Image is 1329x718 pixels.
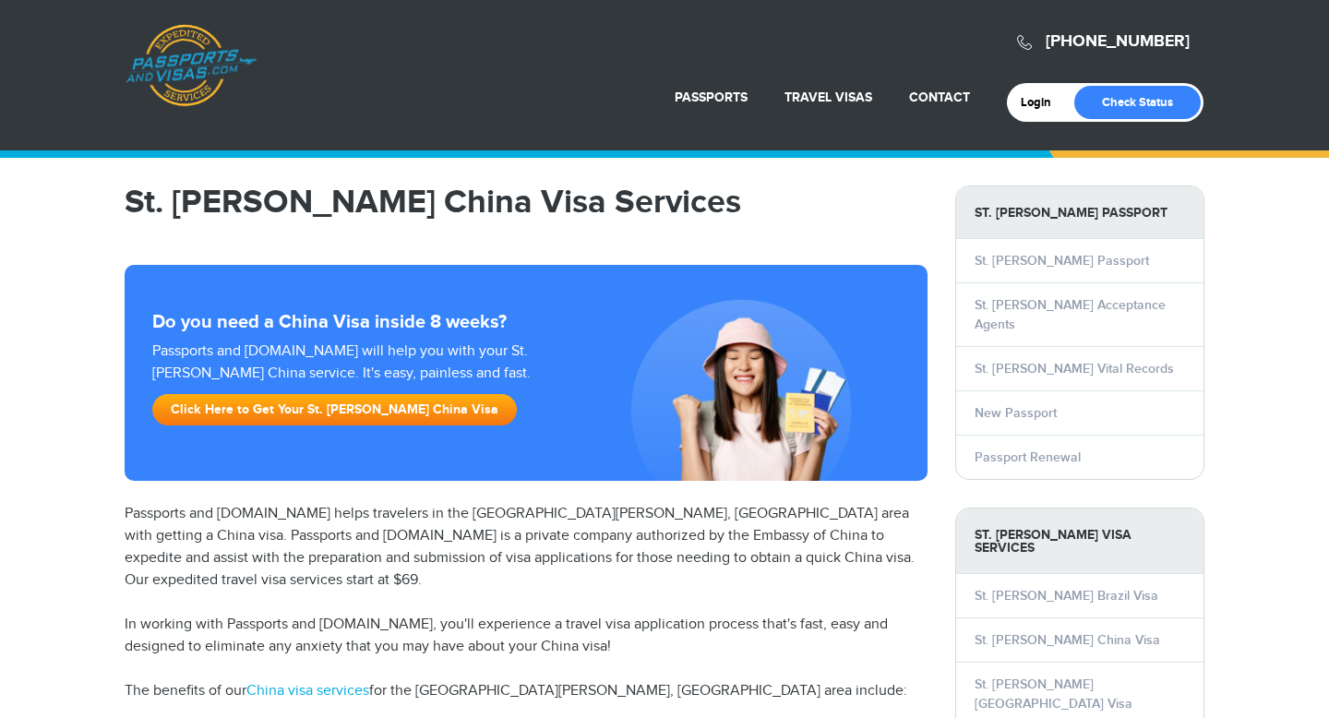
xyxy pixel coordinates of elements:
p: In working with Passports and [DOMAIN_NAME], you'll experience a travel visa application process ... [125,614,928,658]
a: St. [PERSON_NAME] China Visa [975,632,1160,648]
p: Passports and [DOMAIN_NAME] helps travelers in the [GEOGRAPHIC_DATA][PERSON_NAME], [GEOGRAPHIC_DA... [125,503,928,592]
a: Passports & [DOMAIN_NAME] [126,24,257,107]
strong: Do you need a China Visa inside 8 weeks? [152,311,900,333]
a: St. [PERSON_NAME] Passport [975,253,1149,269]
a: Check Status [1074,86,1201,119]
a: China visa services [246,682,369,700]
a: Contact [909,90,970,105]
p: The benefits of our for the [GEOGRAPHIC_DATA][PERSON_NAME], [GEOGRAPHIC_DATA] area include: [125,680,928,702]
h1: St. [PERSON_NAME] China Visa Services [125,185,928,219]
div: Passports and [DOMAIN_NAME] will help you with your St. [PERSON_NAME] China service. It's easy, p... [145,341,590,435]
a: Travel Visas [784,90,872,105]
strong: St. [PERSON_NAME] Visa Services [956,509,1203,574]
a: St. [PERSON_NAME] [GEOGRAPHIC_DATA] Visa [975,676,1132,712]
strong: St. [PERSON_NAME] Passport [956,186,1203,239]
a: Click Here to Get Your St. [PERSON_NAME] China Visa [152,394,517,425]
a: Login [1021,95,1064,110]
a: [PHONE_NUMBER] [1046,31,1190,52]
a: Passports [675,90,748,105]
a: St. [PERSON_NAME] Brazil Visa [975,588,1158,604]
a: St. [PERSON_NAME] Vital Records [975,361,1174,377]
a: New Passport [975,405,1057,421]
a: St. [PERSON_NAME] Acceptance Agents [975,297,1166,332]
a: Passport Renewal [975,449,1081,465]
